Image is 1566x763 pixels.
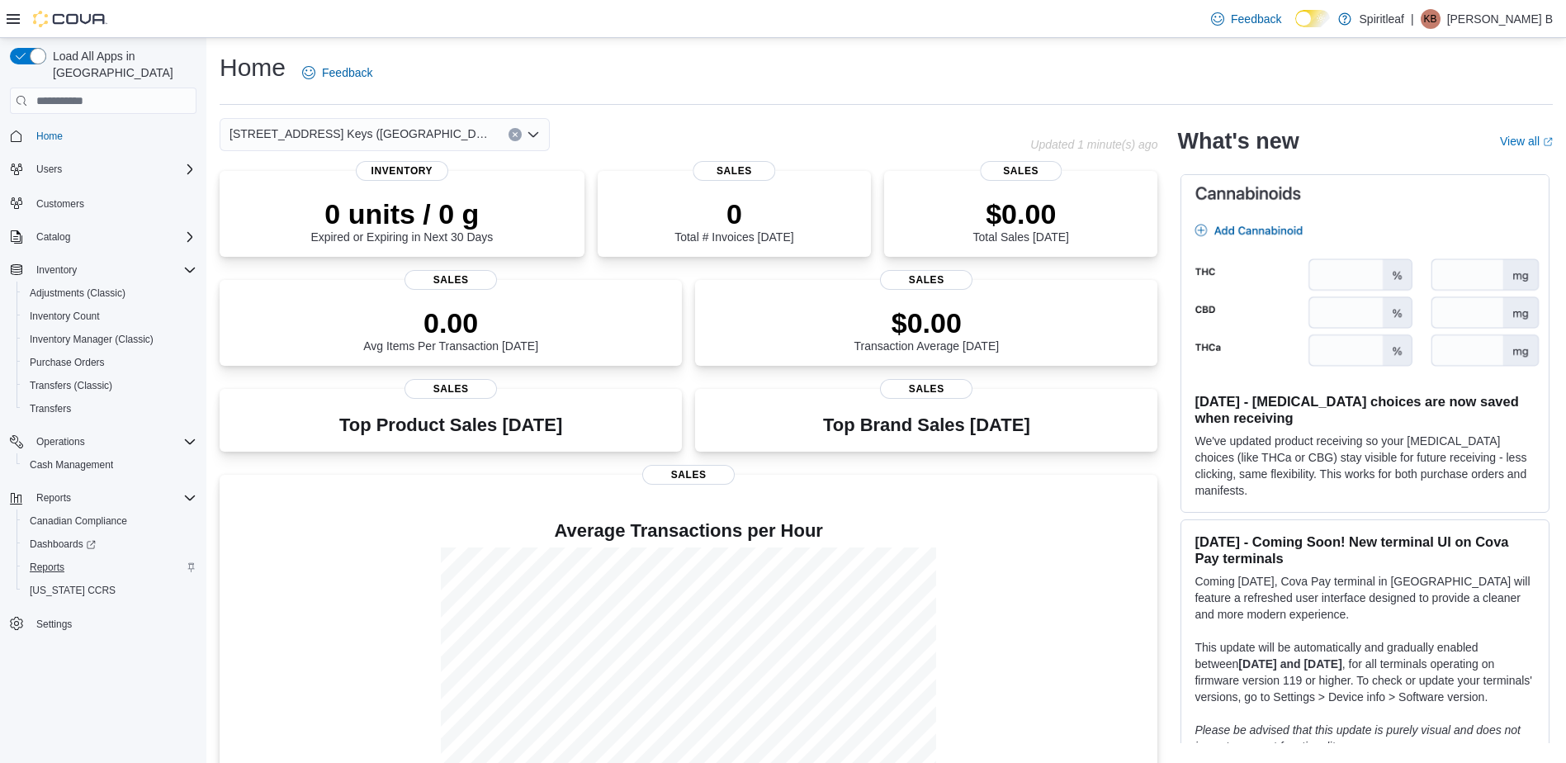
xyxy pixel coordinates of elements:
[1195,533,1535,566] h3: [DATE] - Coming Soon! New terminal UI on Cova Pay terminals
[674,197,793,244] div: Total # Invoices [DATE]
[30,488,78,508] button: Reports
[30,159,196,179] span: Users
[322,64,372,81] span: Feedback
[30,614,78,634] a: Settings
[17,509,203,533] button: Canadian Compliance
[880,379,972,399] span: Sales
[23,283,132,303] a: Adjustments (Classic)
[1195,393,1535,426] h3: [DATE] - [MEDICAL_DATA] choices are now saved when receiving
[1500,135,1553,148] a: View allExternal link
[17,579,203,602] button: [US_STATE] CCRS
[973,197,1069,244] div: Total Sales [DATE]
[674,197,793,230] p: 0
[30,561,64,574] span: Reports
[36,263,77,277] span: Inventory
[405,270,497,290] span: Sales
[23,534,196,554] span: Dashboards
[3,258,203,282] button: Inventory
[310,197,493,244] div: Expired or Expiring in Next 30 Days
[30,379,112,392] span: Transfers (Classic)
[23,511,196,531] span: Canadian Compliance
[1195,433,1535,499] p: We've updated product receiving so your [MEDICAL_DATA] choices (like THCa or CBG) stay visible fo...
[30,159,69,179] button: Users
[36,491,71,505] span: Reports
[3,430,203,453] button: Operations
[30,488,196,508] span: Reports
[30,260,83,280] button: Inventory
[3,158,203,181] button: Users
[363,306,538,353] div: Avg Items Per Transaction [DATE]
[1204,2,1288,36] a: Feedback
[30,432,196,452] span: Operations
[1421,9,1441,29] div: Kiefer B
[30,227,77,247] button: Catalog
[23,306,106,326] a: Inventory Count
[23,581,196,600] span: Washington CCRS
[3,191,203,215] button: Customers
[23,376,196,396] span: Transfers (Classic)
[1030,138,1157,151] p: Updated 1 minute(s) ago
[973,197,1069,230] p: $0.00
[30,260,196,280] span: Inventory
[36,618,72,631] span: Settings
[46,48,196,81] span: Load All Apps in [GEOGRAPHIC_DATA]
[1177,128,1299,154] h2: What's new
[23,455,196,475] span: Cash Management
[1238,657,1341,671] strong: [DATE] and [DATE]
[1411,9,1414,29] p: |
[30,192,196,213] span: Customers
[30,458,113,472] span: Cash Management
[30,194,91,214] a: Customers
[17,533,203,556] a: Dashboards
[1424,9,1437,29] span: KB
[880,270,972,290] span: Sales
[363,306,538,339] p: 0.00
[23,353,111,372] a: Purchase Orders
[23,329,160,349] a: Inventory Manager (Classic)
[1360,9,1404,29] p: Spiritleaf
[642,465,735,485] span: Sales
[17,374,203,397] button: Transfers (Classic)
[36,435,85,448] span: Operations
[10,117,196,679] nav: Complex example
[1543,137,1553,147] svg: External link
[33,11,107,27] img: Cova
[509,128,522,141] button: Clear input
[3,124,203,148] button: Home
[30,584,116,597] span: [US_STATE] CCRS
[30,126,196,146] span: Home
[17,397,203,420] button: Transfers
[23,557,196,577] span: Reports
[23,306,196,326] span: Inventory Count
[3,486,203,509] button: Reports
[693,161,775,181] span: Sales
[1231,11,1281,27] span: Feedback
[1195,723,1521,753] em: Please be advised that this update is purely visual and does not impact payment functionality.
[339,415,562,435] h3: Top Product Sales [DATE]
[30,614,196,634] span: Settings
[220,51,286,84] h1: Home
[23,353,196,372] span: Purchase Orders
[23,557,71,577] a: Reports
[30,333,154,346] span: Inventory Manager (Classic)
[854,306,1000,339] p: $0.00
[17,556,203,579] button: Reports
[23,534,102,554] a: Dashboards
[23,455,120,475] a: Cash Management
[1195,573,1535,623] p: Coming [DATE], Cova Pay terminal in [GEOGRAPHIC_DATA] will feature a refreshed user interface des...
[405,379,497,399] span: Sales
[23,581,122,600] a: [US_STATE] CCRS
[17,328,203,351] button: Inventory Manager (Classic)
[823,415,1030,435] h3: Top Brand Sales [DATE]
[30,514,127,528] span: Canadian Compliance
[296,56,379,89] a: Feedback
[3,612,203,636] button: Settings
[30,402,71,415] span: Transfers
[30,432,92,452] button: Operations
[23,329,196,349] span: Inventory Manager (Classic)
[356,161,448,181] span: Inventory
[980,161,1062,181] span: Sales
[30,287,125,300] span: Adjustments (Classic)
[17,351,203,374] button: Purchase Orders
[30,310,100,323] span: Inventory Count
